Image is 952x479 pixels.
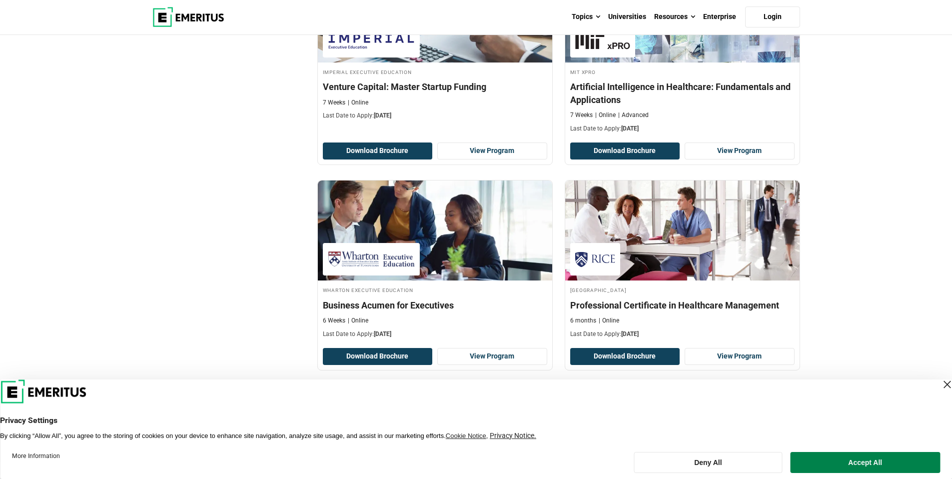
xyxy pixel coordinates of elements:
p: Online [595,111,616,119]
p: Online [348,316,368,325]
p: Last Date to Apply: [323,330,547,338]
img: Rice University [575,248,615,270]
h4: Professional Certificate in Healthcare Management [570,299,795,311]
span: [DATE] [621,330,639,337]
a: View Program [685,142,795,159]
img: Professional Certificate in Healthcare Management | Online Business Management Course [565,180,800,280]
p: 7 Weeks [323,98,345,107]
h4: Imperial Executive Education [323,67,547,76]
span: [DATE] [374,330,391,337]
button: Download Brochure [323,142,433,159]
a: Leadership Course by Wharton Executive Education - September 25, 2025 Wharton Executive Education... [318,180,552,343]
p: Last Date to Apply: [570,124,795,133]
p: 7 Weeks [570,111,593,119]
p: Last Date to Apply: [323,111,547,120]
h4: Wharton Executive Education [323,285,547,294]
a: View Program [685,348,795,365]
h4: [GEOGRAPHIC_DATA] [570,285,795,294]
h4: Artificial Intelligence in Healthcare: Fundamentals and Applications [570,80,795,105]
img: MIT xPRO [575,30,630,52]
p: Online [599,316,619,325]
button: Download Brochure [570,348,680,365]
span: [DATE] [621,125,639,132]
img: Wharton Executive Education [328,248,415,270]
h4: MIT xPRO [570,67,795,76]
h4: Business Acumen for Executives [323,299,547,311]
h4: Venture Capital: Master Startup Funding [323,80,547,93]
p: Advanced [618,111,649,119]
img: Business Acumen for Executives | Online Leadership Course [318,180,552,280]
p: Online [348,98,368,107]
p: Last Date to Apply: [570,330,795,338]
button: Download Brochure [323,348,433,365]
a: View Program [437,142,547,159]
button: Download Brochure [570,142,680,159]
a: Login [745,6,800,27]
p: 6 months [570,316,596,325]
img: Imperial Executive Education [328,30,415,52]
span: [DATE] [374,112,391,119]
p: 6 Weeks [323,316,345,325]
a: View Program [437,348,547,365]
a: Business Management Course by Rice University - September 25, 2025 Rice University [GEOGRAPHIC_DA... [565,180,800,343]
